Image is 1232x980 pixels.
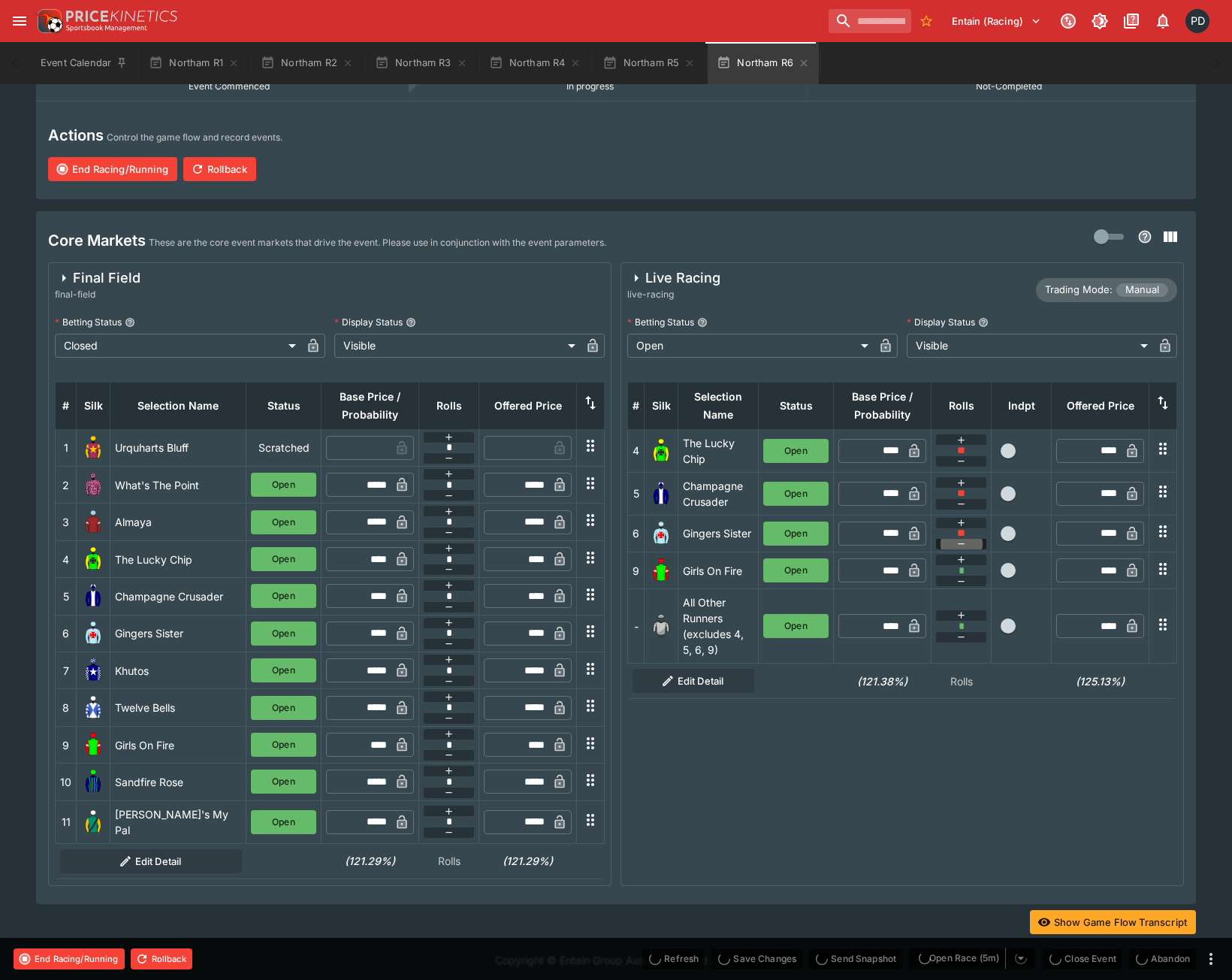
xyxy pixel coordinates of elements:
[678,552,759,589] td: Girls On Fire
[77,382,110,429] th: Silk
[334,316,403,328] p: Display Status
[251,584,316,608] button: Open
[628,382,645,429] th: #
[251,810,316,834] button: Open
[1128,950,1196,965] span: Mark an event as closed and abandoned.
[406,317,416,328] button: Display Status
[708,42,819,84] button: Northam R6
[32,42,137,84] button: Event Calendar
[149,235,606,250] p: These are the core event markets that drive the event. Please use in conjunction with the event p...
[907,316,975,328] p: Display Status
[110,429,246,466] td: Urquharts Bluff
[678,382,759,429] th: Selection Name
[81,810,105,834] img: runner 11
[627,316,694,328] p: Betting Status
[1202,950,1220,968] button: more
[593,42,705,84] button: Northam R5
[183,157,256,181] button: Rollback
[649,482,673,506] img: runner 5
[366,42,477,84] button: Northam R3
[81,696,105,720] img: runner 8
[81,436,105,460] img: runner 1
[110,382,246,429] th: Selection Name
[480,42,591,84] button: Northam R4
[1056,673,1145,689] h6: (125.13%)
[649,439,673,463] img: runner 4
[56,504,77,540] td: 3
[48,231,146,250] h4: Core Markets
[81,547,105,571] img: runner 4
[649,614,673,638] img: blank-silk.png
[628,472,645,515] td: 5
[48,157,177,181] button: End Racing/Running
[55,334,301,358] div: Closed
[678,589,759,664] td: All Other Runners (excludes 4, 5, 6, 9)
[251,622,316,646] button: Open
[125,317,135,328] button: Betting Status
[943,9,1050,33] button: Select Tenant
[326,853,415,869] h6: (121.29%)
[110,615,246,652] td: Gingers Sister
[55,269,140,287] div: Final Field
[251,658,316,682] button: Open
[251,696,316,720] button: Open
[834,382,932,429] th: Base Price / Probability
[649,522,673,546] img: runner 6
[763,614,829,638] button: Open
[633,669,754,693] button: Edit Detail
[1030,910,1196,934] button: Show Game Flow Transcript
[697,317,708,328] button: Betting Status
[759,382,834,429] th: Status
[81,658,105,682] img: runner 7
[628,552,645,589] td: 9
[829,9,911,33] input: search
[81,622,105,646] img: runner 6
[976,80,1042,92] span: Not-Completed
[55,287,140,302] span: final-field
[566,80,614,92] span: In progress
[251,473,316,497] button: Open
[1149,8,1176,35] button: Notifications
[645,382,678,429] th: Silk
[131,948,192,969] button: Rollback
[678,472,759,515] td: Champagne Crusader
[110,540,246,577] td: The Lucky Chip
[252,42,363,84] button: Northam R2
[907,334,1153,358] div: Visible
[251,510,316,534] button: Open
[110,689,246,726] td: Twelve Bells
[1181,5,1214,38] button: Paul Dicioccio
[56,578,77,615] td: 5
[56,726,77,763] td: 9
[936,673,987,689] p: Rolls
[419,382,479,429] th: Rolls
[66,11,177,22] img: PriceKinetics
[110,578,246,615] td: Champagne Crusader
[627,287,720,302] span: live-racing
[914,9,938,33] button: No Bookmarks
[678,429,759,472] td: The Lucky Chip
[1116,283,1168,298] span: Manual
[484,853,572,869] h6: (121.29%)
[66,25,147,32] img: Sportsbook Management
[189,80,270,92] span: Event Commenced
[56,689,77,726] td: 8
[1086,8,1113,35] button: Toggle light/dark mode
[763,522,829,546] button: Open
[110,504,246,540] td: Almaya
[1118,8,1145,35] button: Documentation
[334,334,581,358] div: Visible
[110,800,246,843] td: [PERSON_NAME]'s My Pal
[628,429,645,472] td: 4
[110,726,246,763] td: Girls On Fire
[14,948,125,969] button: End Racing/Running
[627,269,720,287] div: Live Racing
[627,334,874,358] div: Open
[56,652,77,689] td: 7
[251,770,316,794] button: Open
[838,673,927,689] h6: (121.38%)
[56,764,77,800] td: 10
[1045,283,1113,298] p: Trading Mode:
[763,558,829,582] button: Open
[1052,382,1149,429] th: Offered Price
